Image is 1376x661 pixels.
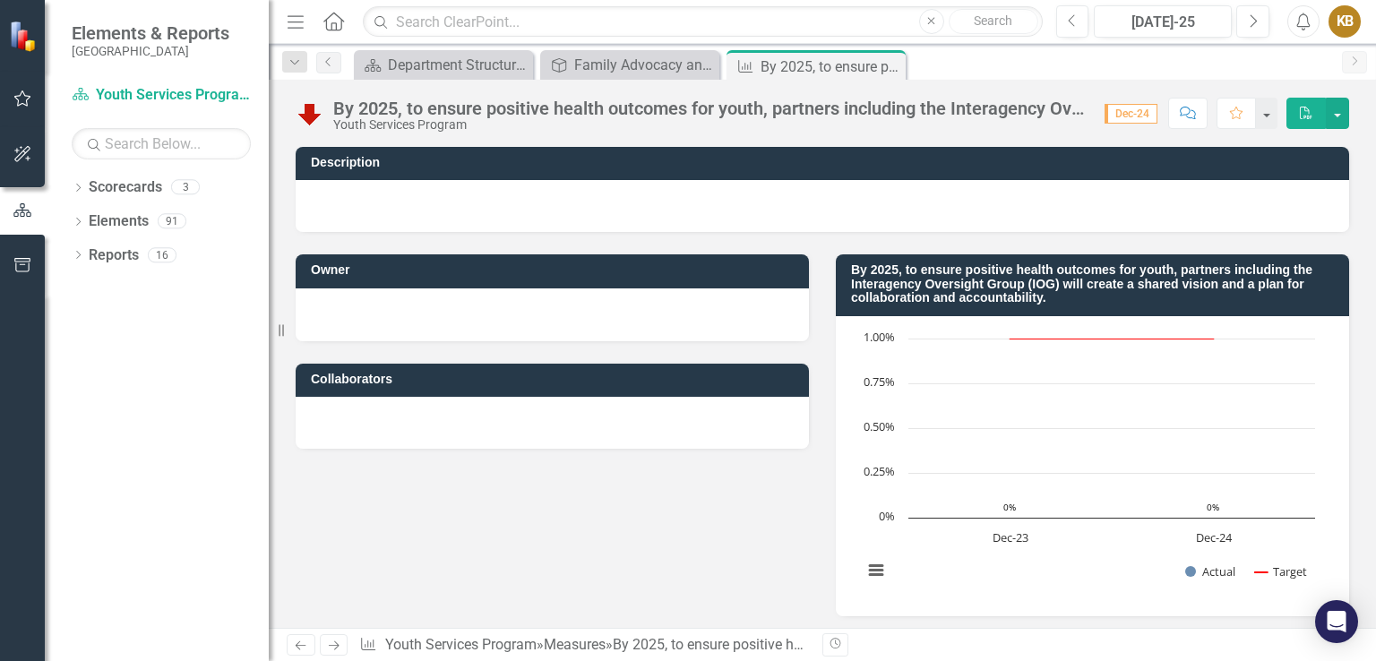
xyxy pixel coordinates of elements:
[72,128,251,159] input: Search Below...
[363,6,1042,38] input: Search ClearPoint...
[296,99,324,128] img: Below Plan
[1207,501,1219,513] text: 0%
[864,373,895,390] text: 0.75%
[854,330,1331,598] div: Chart. Highcharts interactive chart.
[864,329,895,345] text: 1.00%
[1007,335,1217,342] g: Target, series 2 of 2. Line with 2 data points.
[333,118,1087,132] div: Youth Services Program
[72,85,251,106] a: Youth Services Program
[358,54,529,76] a: Department Structure & Strategic Results
[171,180,200,195] div: 3
[148,247,176,262] div: 16
[1315,600,1358,643] div: Open Intercom Messenger
[89,177,162,198] a: Scorecards
[864,558,889,583] button: View chart menu, Chart
[949,9,1038,34] button: Search
[1255,563,1307,579] button: Show Target
[89,211,149,232] a: Elements
[854,330,1324,598] svg: Interactive chart
[974,13,1012,28] span: Search
[993,529,1028,545] text: Dec-23
[574,54,715,76] div: Family Advocacy and Support Team Activity
[864,463,895,479] text: 0.25%
[311,263,800,277] h3: Owner
[311,373,800,386] h3: Collaborators
[311,156,1340,169] h3: Description
[9,21,40,52] img: ClearPoint Strategy
[388,54,529,76] div: Department Structure & Strategic Results
[761,56,901,78] div: By 2025, to ensure positive health outcomes for youth, partners including the Interagency Oversig...
[72,44,229,58] small: [GEOGRAPHIC_DATA]
[879,508,895,524] text: 0%
[544,636,606,653] a: Measures
[864,418,895,434] text: 0.50%
[1105,104,1157,124] span: Dec-24
[1100,12,1225,33] div: [DATE]-25
[1185,563,1235,579] button: Show Actual
[545,54,715,76] a: Family Advocacy and Support Team Activity
[1329,5,1361,38] button: KB
[89,245,139,266] a: Reports
[385,636,537,653] a: Youth Services Program
[333,99,1087,118] div: By 2025, to ensure positive health outcomes for youth, partners including the Interagency Oversig...
[851,263,1340,305] h3: By 2025, to ensure positive health outcomes for youth, partners including the Interagency Oversig...
[158,214,186,229] div: 91
[1003,501,1016,513] text: 0%
[72,22,229,44] span: Elements & Reports
[359,635,809,656] div: » »
[1094,5,1232,38] button: [DATE]-25
[1196,529,1233,545] text: Dec-24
